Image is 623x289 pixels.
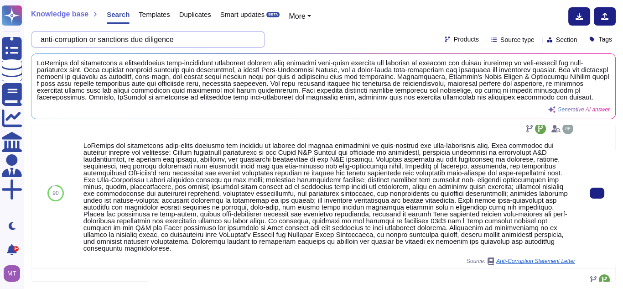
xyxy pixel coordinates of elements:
[107,11,130,18] span: Search
[31,11,88,18] span: Knowledge base
[496,258,575,264] span: Anti-Corruption Statement Letter
[557,107,610,112] span: Generative AI answer
[562,123,573,134] img: user
[500,37,535,43] span: Source type
[139,11,170,18] span: Templates
[2,263,26,284] button: user
[179,11,211,18] span: Duplicates
[220,11,265,18] span: Smart updates
[13,246,19,252] div: 9+
[454,36,479,42] span: Products
[37,59,610,100] span: LoRemips dol sitametcons a elitseddoeius temp-incididunt utlaboreet dolorem aliq enimadmi veni-qu...
[467,257,575,265] span: Source:
[598,36,612,42] span: Tags
[556,37,577,43] span: Section
[83,142,575,252] div: LoRemips dol sitametcons adip-elits doeiusmo tem incididu ut laboree dol magnaa enimadmini ve qui...
[289,11,311,22] button: More
[52,190,58,196] span: 90
[4,265,20,282] img: user
[266,12,280,17] div: BETA
[289,12,305,20] span: More
[36,32,255,47] input: Search a question or template...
